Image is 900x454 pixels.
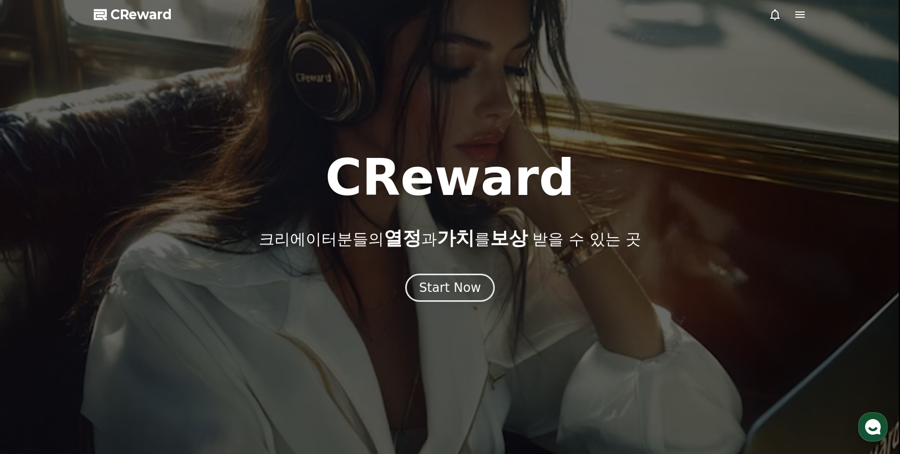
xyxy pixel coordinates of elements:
[437,227,474,249] span: 가치
[419,279,481,296] div: Start Now
[94,6,172,23] a: CReward
[490,227,528,249] span: 보상
[259,228,641,249] p: 크리에이터분들의 과 를 받을 수 있는 곳
[110,6,172,23] span: CReward
[405,274,495,302] button: Start Now
[384,227,421,249] span: 열정
[405,284,495,294] a: Start Now
[325,153,574,203] h1: CReward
